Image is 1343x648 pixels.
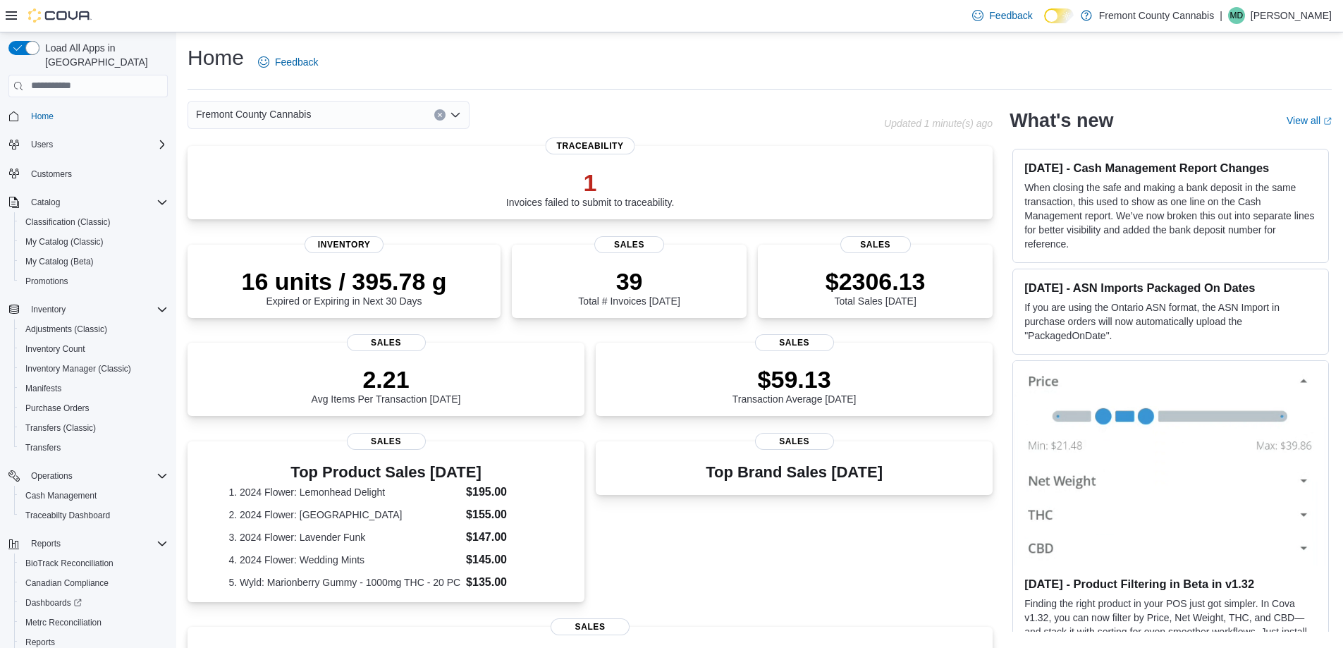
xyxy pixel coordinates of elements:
button: Reports [3,534,173,554]
button: Customers [3,163,173,183]
span: Customers [25,164,168,182]
a: BioTrack Reconciliation [20,555,119,572]
h3: [DATE] - Product Filtering in Beta in v1.32 [1024,577,1317,591]
span: Purchase Orders [20,400,168,417]
button: Users [25,136,59,153]
div: Transaction Average [DATE] [732,365,857,405]
dt: 4. 2024 Flower: Wedding Mints [228,553,460,567]
span: Traceabilty Dashboard [20,507,168,524]
span: Inventory Manager (Classic) [20,360,168,377]
div: Total # Invoices [DATE] [578,267,680,307]
button: My Catalog (Beta) [14,252,173,271]
a: Cash Management [20,487,102,504]
span: Adjustments (Classic) [25,324,107,335]
dd: $195.00 [466,484,544,501]
button: BioTrack Reconciliation [14,554,173,573]
button: Operations [25,467,78,484]
p: When closing the safe and making a bank deposit in the same transaction, this used to show as one... [1024,181,1317,251]
span: Sales [347,334,426,351]
button: Inventory [25,301,71,318]
svg: External link [1323,117,1332,126]
span: Manifests [25,383,61,394]
p: 2.21 [312,365,461,393]
span: Classification (Classic) [20,214,168,231]
span: Feedback [275,55,318,69]
button: Users [3,135,173,154]
span: BioTrack Reconciliation [20,555,168,572]
span: Inventory [305,236,384,253]
span: Dark Mode [1044,23,1045,24]
a: Traceabilty Dashboard [20,507,116,524]
span: Catalog [31,197,60,208]
span: Canadian Compliance [20,575,168,592]
a: Classification (Classic) [20,214,116,231]
span: Inventory [31,304,66,315]
span: Cash Management [25,490,97,501]
button: Purchase Orders [14,398,173,418]
span: BioTrack Reconciliation [25,558,114,569]
span: Manifests [20,380,168,397]
h3: [DATE] - ASN Imports Packaged On Dates [1024,281,1317,295]
button: Classification (Classic) [14,212,173,232]
dt: 2. 2024 Flower: [GEOGRAPHIC_DATA] [228,508,460,522]
span: Dashboards [25,597,82,609]
button: Manifests [14,379,173,398]
a: My Catalog (Classic) [20,233,109,250]
span: Inventory [25,301,168,318]
span: Reports [25,535,168,552]
h3: Top Product Sales [DATE] [228,464,543,481]
span: Transfers [20,439,168,456]
span: Dashboards [20,594,168,611]
span: My Catalog (Beta) [20,253,168,270]
div: Invoices failed to submit to traceability. [506,169,675,208]
span: Catalog [25,194,168,211]
button: Clear input [434,109,446,121]
dt: 1. 2024 Flower: Lemonhead Delight [228,485,460,499]
span: Customers [31,169,72,180]
span: Sales [551,618,630,635]
span: Reports [25,637,55,648]
h3: Top Brand Sales [DATE] [706,464,883,481]
button: Catalog [25,194,66,211]
dt: 3. 2024 Flower: Lavender Funk [228,530,460,544]
button: My Catalog (Classic) [14,232,173,252]
dd: $145.00 [466,551,544,568]
a: Inventory Manager (Classic) [20,360,137,377]
span: Promotions [25,276,68,287]
span: Sales [347,433,426,450]
span: Traceability [546,137,635,154]
button: Canadian Compliance [14,573,173,593]
span: Classification (Classic) [25,216,111,228]
span: My Catalog (Classic) [25,236,104,247]
p: 16 units / 395.78 g [242,267,447,295]
button: Open list of options [450,109,461,121]
h2: What's new [1010,109,1113,132]
p: 1 [506,169,675,197]
span: Operations [25,467,168,484]
span: Users [31,139,53,150]
div: Megan Dame [1228,7,1245,24]
span: Users [25,136,168,153]
p: Updated 1 minute(s) ago [884,118,993,129]
a: Transfers (Classic) [20,420,102,436]
span: Reports [31,538,61,549]
span: Sales [594,236,665,253]
span: Fremont County Cannabis [196,106,311,123]
span: MD [1230,7,1244,24]
img: Cova [28,8,92,23]
a: Feedback [252,48,324,76]
p: $59.13 [732,365,857,393]
span: Sales [755,334,834,351]
a: Customers [25,166,78,183]
a: Adjustments (Classic) [20,321,113,338]
p: 39 [578,267,680,295]
span: Traceabilty Dashboard [25,510,110,521]
a: View allExternal link [1287,115,1332,126]
p: Fremont County Cannabis [1099,7,1214,24]
dd: $155.00 [466,506,544,523]
span: Inventory Count [20,341,168,357]
span: Adjustments (Classic) [20,321,168,338]
dd: $135.00 [466,574,544,591]
a: Transfers [20,439,66,456]
span: Transfers (Classic) [25,422,96,434]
